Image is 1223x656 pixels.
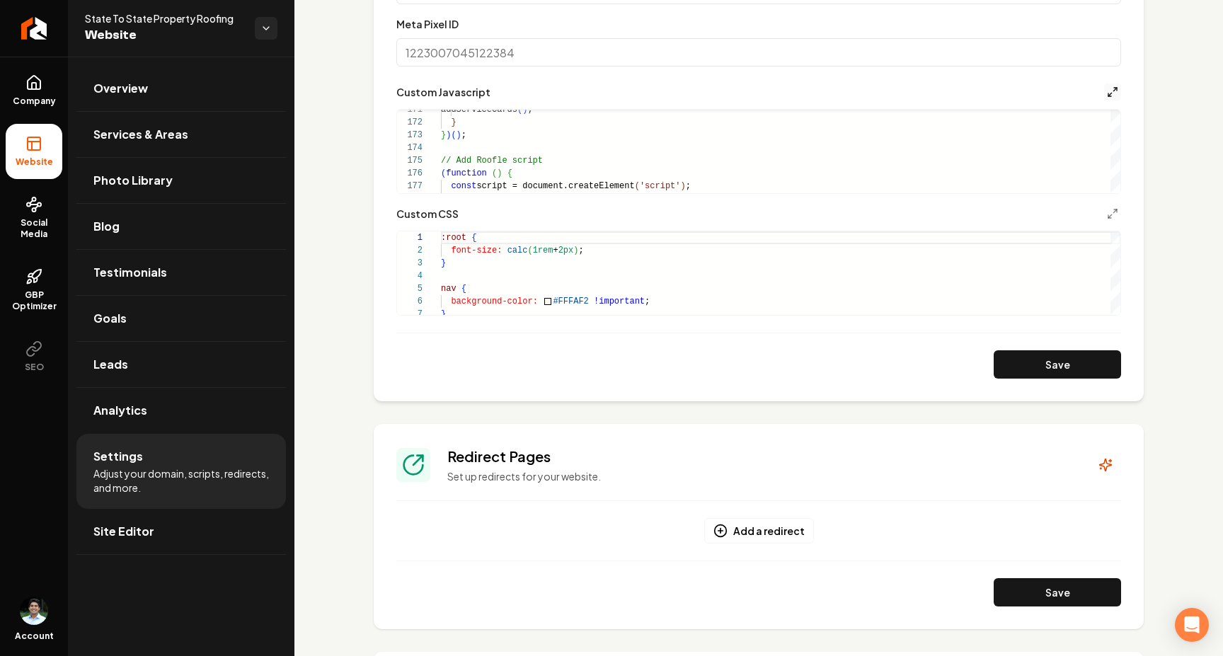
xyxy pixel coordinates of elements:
[457,130,461,140] span: )
[497,168,502,178] span: )
[441,130,446,140] span: }
[527,246,532,255] span: (
[441,156,543,166] span: // Add Roofle script
[680,181,685,191] span: )
[396,209,459,219] label: Custom CSS
[6,217,62,240] span: Social Media
[10,156,59,168] span: Website
[635,181,640,191] span: (
[15,631,54,642] span: Account
[93,402,147,419] span: Analytics
[471,233,476,243] span: {
[446,130,451,140] span: )
[20,597,48,625] img: Arwin Rahmatpanah
[640,181,681,191] span: 'script'
[6,289,62,312] span: GBP Optimizer
[397,154,423,167] div: 175
[397,231,423,244] div: 1
[441,284,457,294] span: nav
[447,469,1073,483] p: Set up redirects for your website.
[573,246,578,255] span: )
[93,264,167,281] span: Testimonials
[704,518,814,543] button: Add a redirect
[93,218,120,235] span: Blog
[76,509,286,554] a: Site Editor
[76,204,286,249] a: Blog
[76,158,286,203] a: Photo Library
[19,362,50,373] span: SEO
[441,233,466,243] span: :root
[507,168,512,178] span: {
[441,168,446,178] span: (
[994,578,1121,606] button: Save
[594,297,645,306] span: !important
[93,80,148,97] span: Overview
[578,246,583,255] span: ;
[451,130,456,140] span: (
[396,38,1121,67] input: 1223007045122384
[397,282,423,295] div: 5
[6,63,62,118] a: Company
[558,246,574,255] span: 2px
[994,350,1121,379] button: Save
[461,130,466,140] span: ;
[476,181,634,191] span: script = document.createElement
[20,597,48,625] button: Open user button
[397,257,423,270] div: 3
[451,297,537,306] span: background-color:
[397,180,423,192] div: 177
[533,246,553,255] span: 1rem
[451,181,476,191] span: const
[451,117,456,127] span: }
[7,96,62,107] span: Company
[396,87,490,97] label: Custom Javascript
[451,246,502,255] span: font-size:
[76,296,286,341] a: Goals
[93,356,128,373] span: Leads
[461,284,466,294] span: {
[93,523,154,540] span: Site Editor
[397,270,423,282] div: 4
[93,310,127,327] span: Goals
[76,342,286,387] a: Leads
[1175,608,1209,642] div: Open Intercom Messenger
[397,116,423,129] div: 172
[397,308,423,321] div: 7
[441,258,446,268] span: }
[397,167,423,180] div: 176
[397,142,423,154] div: 174
[76,388,286,433] a: Analytics
[553,297,588,306] span: #FFFAF2
[76,66,286,111] a: Overview
[686,181,691,191] span: ;
[645,297,650,306] span: ;
[397,295,423,308] div: 6
[447,447,1073,466] h3: Redirect Pages
[6,329,62,384] button: SEO
[85,11,243,25] span: State To State Property Roofing
[396,18,459,30] label: Meta Pixel ID
[446,168,487,178] span: function
[441,309,446,319] span: }
[6,185,62,251] a: Social Media
[6,257,62,323] a: GBP Optimizer
[76,112,286,157] a: Services & Areas
[397,244,423,257] div: 2
[76,250,286,295] a: Testimonials
[93,126,188,143] span: Services & Areas
[397,192,423,205] div: 178
[93,466,269,495] span: Adjust your domain, scripts, redirects, and more.
[397,129,423,142] div: 173
[93,448,143,465] span: Settings
[93,172,173,189] span: Photo Library
[507,246,528,255] span: calc
[553,246,558,255] span: +
[492,168,497,178] span: (
[85,25,243,45] span: Website
[21,17,47,40] img: Rebolt Logo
